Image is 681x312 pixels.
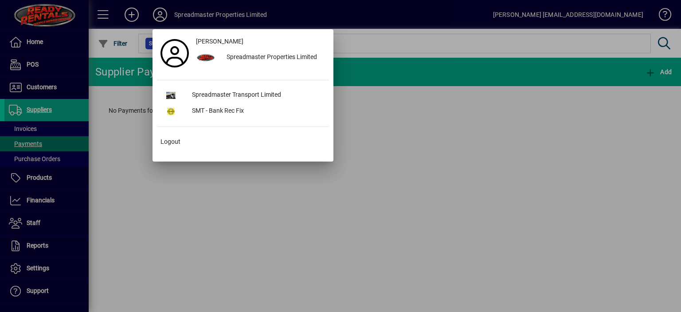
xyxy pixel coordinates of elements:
[185,103,329,119] div: SMT - Bank Rec Fix
[185,87,329,103] div: Spreadmaster Transport Limited
[157,45,192,61] a: Profile
[157,87,329,103] button: Spreadmaster Transport Limited
[160,137,180,146] span: Logout
[157,103,329,119] button: SMT - Bank Rec Fix
[219,50,329,66] div: Spreadmaster Properties Limited
[192,34,329,50] a: [PERSON_NAME]
[157,134,329,150] button: Logout
[196,37,243,46] span: [PERSON_NAME]
[192,50,329,66] button: Spreadmaster Properties Limited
